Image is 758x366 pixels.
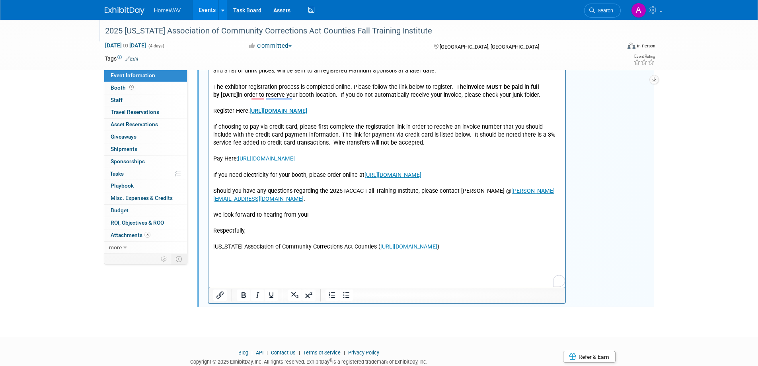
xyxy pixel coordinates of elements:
td: Personalize Event Tab Strip [157,254,171,264]
span: to [122,42,129,49]
button: Insert/edit link [213,290,227,301]
img: ExhibitDay [105,7,144,15]
a: Staff [104,94,187,106]
span: HomeWAV [154,7,181,14]
span: Sponsorships [111,158,145,164]
span: ROI, Objectives & ROO [111,219,164,226]
span: Booth [111,84,135,91]
div: Copyright © 2025 ExhibitDay, Inc. All rights reserved. ExhibitDay is a registered trademark of Ex... [105,356,514,366]
button: Bullet list [339,290,353,301]
a: Event Information [104,70,187,82]
div: Event Rating [633,55,655,59]
span: Playbook [111,182,134,189]
div: Event Format [574,41,656,53]
sup: ® [329,358,332,362]
a: [URL][DOMAIN_NAME] [29,243,86,250]
span: Travel Reservations [111,109,159,115]
b: [DATE] [12,180,29,186]
a: Asset Reservations [104,119,187,131]
button: Subscript [288,290,302,301]
a: more [104,242,187,254]
a: Search [584,4,621,18]
span: Search [595,8,613,14]
sup: th [259,3,263,8]
div: In-Person [637,43,655,49]
img: Amanda Jasper [631,3,646,18]
a: Tasks [104,168,187,180]
span: Asset Reservations [111,121,158,127]
span: Shipments [111,146,137,152]
a: Booth [104,82,187,94]
a: [PERSON_NAME][EMAIL_ADDRESS][DOMAIN_NAME] [5,276,346,290]
span: Booth not reserved yet [128,84,135,90]
a: Attachments5 [104,229,187,241]
a: [URL][DOMAIN_NAME] [156,260,213,266]
b: CHANGE TO FUN NIGHT DRINK TICKETS [5,108,110,114]
span: | [342,350,347,356]
a: Giveaways [104,131,187,143]
a: [URL][DOMAIN_NAME] [41,196,99,202]
span: more [109,244,122,251]
span: Staff [111,97,123,103]
a: Edit [125,56,138,62]
button: Superscript [302,290,316,301]
span: Budget [111,207,129,213]
span: 5 [144,232,150,238]
a: Terms of Service [303,350,341,356]
a: Privacy Policy [348,350,379,356]
button: Committed [245,42,295,50]
b: invoice MUST be paid in full by [5,172,331,186]
span: Event Information [111,72,155,78]
a: Playbook [104,180,187,192]
img: Format-Inperson.png [627,43,635,49]
span: Giveaways [111,133,136,140]
span: [DATE] [DATE] [105,42,146,49]
a: Blog [238,350,248,356]
span: Attachments [111,232,150,238]
a: [URL][DOMAIN_NAME] [172,331,229,338]
span: | [249,350,255,356]
button: Bold [237,290,250,301]
a: Sponsorships [104,156,187,168]
a: Refer & Earn [563,351,616,363]
td: Toggle Event Tabs [171,254,187,264]
a: Misc. Expenses & Credits [104,192,187,204]
span: | [265,350,270,356]
a: Budget [104,205,187,217]
button: Italic [251,290,264,301]
span: [GEOGRAPHIC_DATA], [GEOGRAPHIC_DATA] [440,44,539,50]
span: | [297,350,302,356]
a: Contact Us [271,350,296,356]
span: Tasks [110,170,124,177]
span: (4 days) [148,43,164,49]
sup: st [274,3,278,8]
a: Shipments [104,143,187,155]
a: ROI, Objectives & ROO [104,217,187,229]
button: Numbered list [325,290,339,301]
a: Travel Reservations [104,106,187,118]
button: Underline [265,290,278,301]
div: 2025 [US_STATE] Association of Community Corrections Act Counties Fall Training Institute [102,24,609,38]
span: Misc. Expenses & Credits [111,195,173,201]
td: Tags [105,55,138,63]
a: API [256,350,263,356]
